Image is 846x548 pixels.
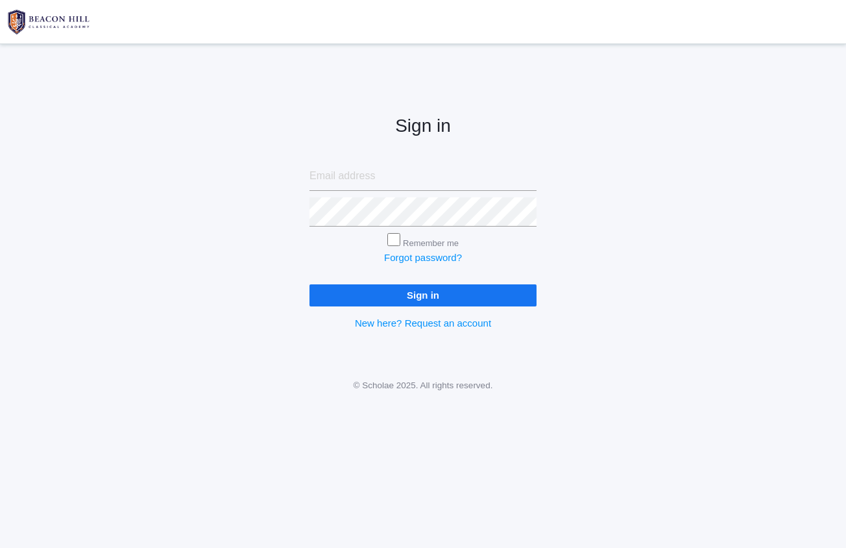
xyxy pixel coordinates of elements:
[384,252,462,263] a: Forgot password?
[403,238,459,248] label: Remember me
[309,162,537,191] input: Email address
[309,116,537,136] h2: Sign in
[355,318,491,329] a: New here? Request an account
[309,284,537,306] input: Sign in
